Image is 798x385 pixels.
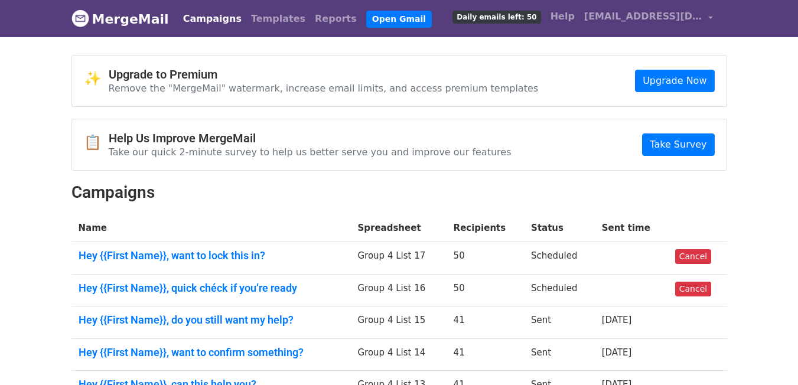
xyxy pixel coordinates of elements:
[71,6,169,31] a: MergeMail
[178,7,246,31] a: Campaigns
[447,214,524,242] th: Recipients
[642,133,714,156] a: Take Survey
[524,242,595,275] td: Scheduled
[350,242,446,275] td: Group 4 List 17
[109,146,512,158] p: Take our quick 2-minute survey to help us better serve you and improve our features
[79,282,344,295] a: ​Hey {{First Name}}, quick chéck if you’re ready
[448,5,545,28] a: Daily emails left: 50
[84,70,109,87] span: ✨
[447,242,524,275] td: 50
[79,249,344,262] a: ​Hey {{First Name}}, want to lock this in?
[79,346,344,359] a: ​Hey {{First Name}}, want to confirm something?
[602,315,632,325] a: [DATE]
[84,134,109,151] span: 📋
[524,306,595,339] td: Sent
[350,306,446,339] td: Group 4 List 15
[71,214,351,242] th: Name
[524,274,595,306] td: Scheduled
[675,249,711,264] a: Cancel
[602,347,632,358] a: [DATE]
[584,9,702,24] span: [EMAIL_ADDRESS][DOMAIN_NAME]
[246,7,310,31] a: Templates
[109,131,512,145] h4: Help Us Improve MergeMail
[579,5,718,32] a: [EMAIL_ADDRESS][DOMAIN_NAME]
[350,214,446,242] th: Spreadsheet
[109,67,539,81] h4: Upgrade to Premium
[71,9,89,27] img: MergeMail logo
[350,338,446,371] td: Group 4 List 14
[452,11,540,24] span: Daily emails left: 50
[447,338,524,371] td: 41
[524,214,595,242] th: Status
[310,7,361,31] a: Reports
[524,338,595,371] td: Sent
[109,82,539,94] p: Remove the "MergeMail" watermark, increase email limits, and access premium templates
[546,5,579,28] a: Help
[366,11,432,28] a: Open Gmail
[635,70,714,92] a: Upgrade Now
[79,314,344,327] a: ​Hey {{First Name}}, do you still want my help?
[350,274,446,306] td: Group 4 List 16
[675,282,711,296] a: Cancel
[595,214,668,242] th: Sent time
[447,306,524,339] td: 41
[71,182,727,203] h2: Campaigns
[447,274,524,306] td: 50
